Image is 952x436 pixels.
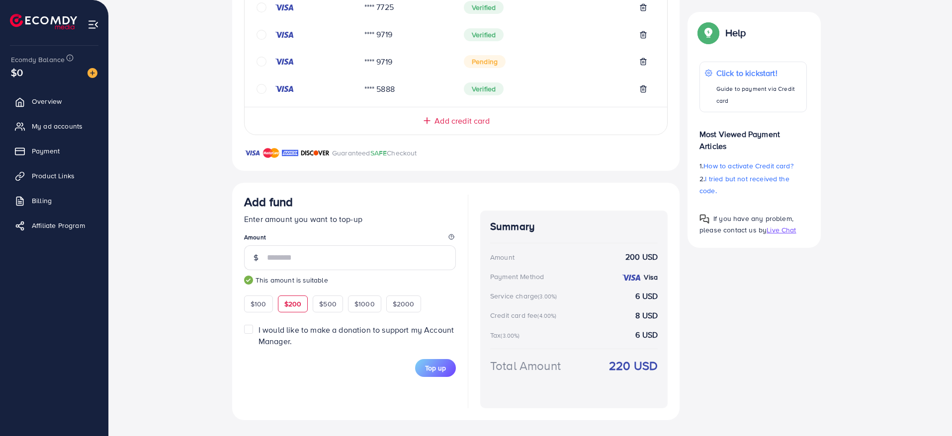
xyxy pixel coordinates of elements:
span: Top up [425,363,446,373]
strong: 200 USD [625,251,658,263]
span: Payment [32,146,60,156]
span: Verified [464,1,504,14]
p: Most Viewed Payment Articles [699,120,807,152]
img: brand [263,147,279,159]
span: I would like to make a donation to support my Account Manager. [259,324,454,347]
p: 1. [699,160,807,172]
span: $200 [284,299,302,309]
a: Payment [7,141,101,161]
strong: 220 USD [609,357,658,374]
small: This amount is suitable [244,275,456,285]
button: Top up [415,359,456,377]
img: credit [274,85,294,93]
span: I tried but not received the code. [699,174,789,196]
div: Payment Method [490,272,544,282]
a: Billing [7,191,101,211]
span: Add credit card [434,115,489,127]
p: Help [725,27,746,39]
img: credit [274,3,294,11]
span: Pending [464,55,506,68]
span: My ad accounts [32,121,83,131]
iframe: Chat [910,391,945,429]
img: credit [274,58,294,66]
a: Product Links [7,166,101,186]
svg: circle [257,2,266,12]
span: $1000 [354,299,375,309]
p: Guaranteed Checkout [332,147,417,159]
img: brand [301,147,330,159]
small: (3.00%) [538,292,557,300]
svg: circle [257,84,266,94]
p: Enter amount you want to top-up [244,213,456,225]
legend: Amount [244,233,456,245]
span: $500 [319,299,337,309]
div: Total Amount [490,357,561,374]
img: image [87,68,97,78]
small: (4.00%) [537,312,556,320]
span: Affiliate Program [32,220,85,230]
p: Guide to payment via Credit card [716,83,801,107]
img: brand [244,147,260,159]
img: menu [87,19,99,30]
a: Affiliate Program [7,216,101,235]
span: Overview [32,96,62,106]
span: $100 [251,299,266,309]
img: credit [621,274,641,282]
span: Product Links [32,171,75,181]
img: credit [274,31,294,39]
strong: Visa [644,272,658,282]
span: Live Chat [767,225,796,235]
img: brand [282,147,298,159]
div: Service charge [490,291,560,301]
span: $0 [11,65,23,79]
span: How to activate Credit card? [703,161,793,171]
a: My ad accounts [7,116,101,136]
strong: 6 USD [635,329,658,341]
span: Ecomdy Balance [11,55,65,65]
strong: 8 USD [635,310,658,321]
strong: 6 USD [635,291,658,302]
h3: Add fund [244,195,293,209]
span: $2000 [393,299,415,309]
img: Popup guide [699,214,709,224]
p: 2. [699,173,807,197]
div: Amount [490,252,515,262]
img: guide [244,276,253,285]
a: Overview [7,91,101,111]
h4: Summary [490,220,658,233]
span: Billing [32,196,52,206]
div: Credit card fee [490,310,560,320]
span: SAFE [370,148,387,158]
svg: circle [257,30,266,40]
img: Popup guide [699,24,717,42]
span: Verified [464,28,504,41]
small: (3.00%) [501,332,519,340]
span: Verified [464,82,504,95]
svg: circle [257,57,266,67]
img: logo [10,14,77,29]
div: Tax [490,330,523,340]
span: If you have any problem, please contact us by [699,214,793,235]
p: Click to kickstart! [716,67,801,79]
